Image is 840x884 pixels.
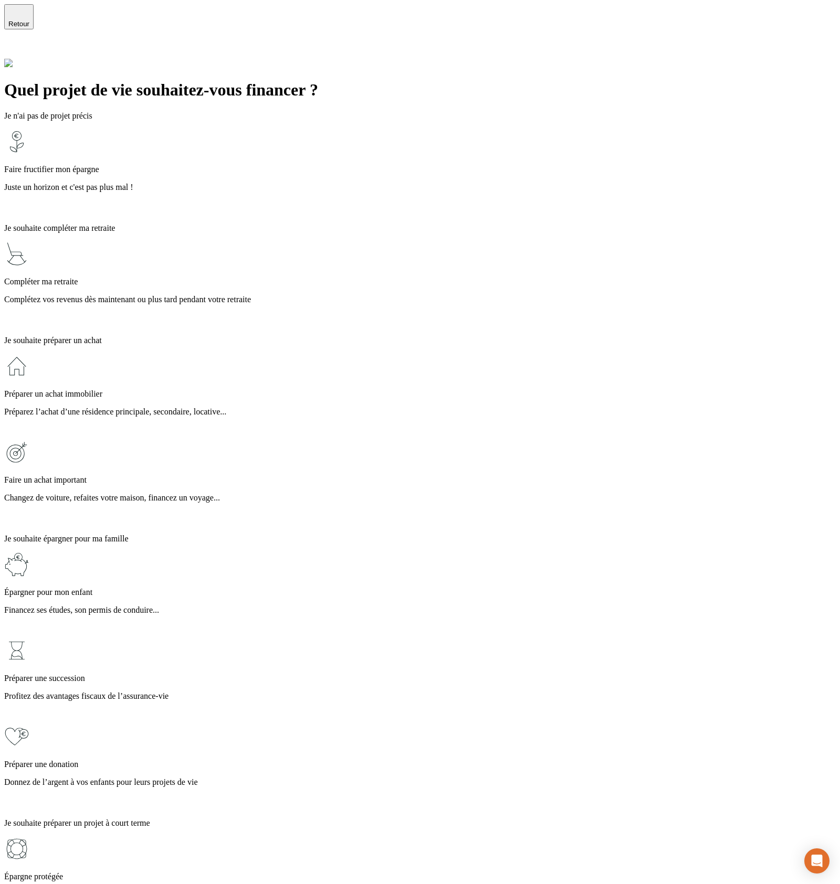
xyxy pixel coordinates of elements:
[4,389,836,399] p: Préparer un achat immobilier
[4,295,836,304] p: Complétez vos revenus dès maintenant ou plus tard pendant votre retraite
[4,534,836,544] p: Je souhaite épargner pour ma famille
[4,277,836,286] p: Compléter ma retraite
[4,165,836,174] p: Faire fructifier mon épargne
[4,59,13,67] img: alexis.png
[4,605,836,615] p: Financez ses études, son permis de conduire...
[4,778,836,787] p: Donnez de l’argent à vos enfants pour leurs projets de vie
[4,407,836,417] p: Préparez l’achat d’une résidence principale, secondaire, locative...
[4,223,836,233] p: Je souhaite compléter ma retraite
[804,848,829,874] div: Open Intercom Messenger
[4,493,836,503] p: Changez de voiture, refaites votre maison, financez un voyage...
[4,336,836,345] p: Je souhaite préparer un achat
[4,183,836,192] p: Juste un horizon et c'est pas plus mal !
[4,760,836,769] p: Préparer une donation
[4,872,836,881] p: Épargne protégée
[4,475,836,485] p: Faire un achat important
[4,588,836,597] p: Épargner pour mon enfant
[4,80,836,100] h1: Quel projet de vie souhaitez-vous financer ?
[4,111,836,121] p: Je n'ai pas de projet précis
[8,20,29,28] span: Retour
[4,4,34,29] button: Retour
[4,691,836,701] p: Profitez des avantages fiscaux de l’assurance-vie
[4,818,836,828] p: Je souhaite préparer un projet à court terme
[4,674,836,683] p: Préparer une succession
